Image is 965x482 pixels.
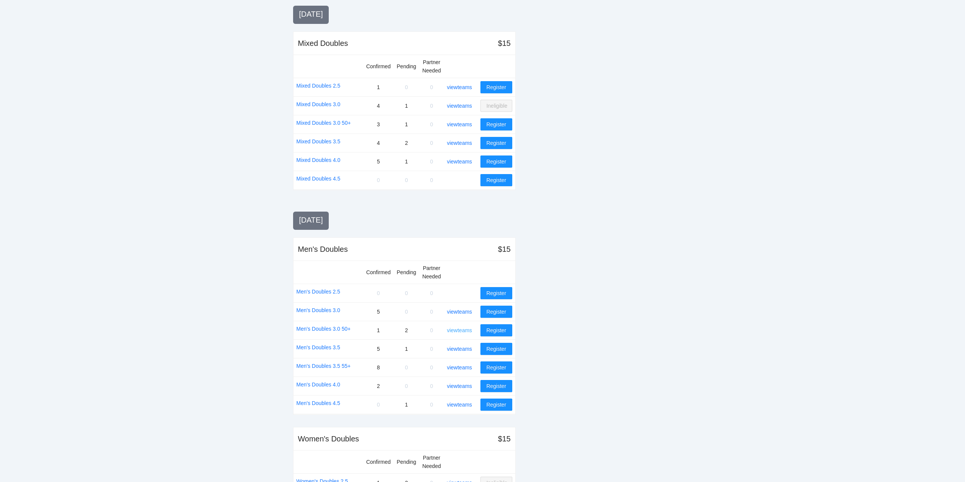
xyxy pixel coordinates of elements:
button: Register [480,343,512,355]
a: view teams [447,84,472,90]
a: Mixed Doubles 4.5 [297,174,340,183]
td: 5 [363,302,394,321]
td: 2 [394,133,419,152]
div: $15 [498,244,510,254]
div: $15 [498,433,510,444]
span: 0 [405,364,408,371]
span: 0 [430,159,433,165]
a: view teams [447,159,472,165]
span: Register [486,139,506,147]
span: 0 [405,290,408,296]
div: Mixed Doubles [298,38,348,49]
a: view teams [447,121,472,127]
button: Register [480,361,512,374]
span: 0 [430,327,433,333]
span: Register [486,400,506,409]
a: Mixed Doubles 3.0 [297,100,340,108]
button: Register [480,306,512,318]
span: 0 [405,309,408,315]
div: Pending [397,62,416,71]
div: Women's Doubles [298,433,359,444]
a: view teams [447,327,472,333]
a: view teams [447,402,472,408]
a: Men's Doubles 3.5 55+ [297,362,351,370]
td: 2 [363,377,394,395]
span: Register [486,157,506,166]
a: Men's Doubles 3.5 [297,343,340,352]
div: Pending [397,268,416,276]
td: 3 [363,115,394,133]
td: 2 [394,321,419,339]
span: Register [486,176,506,184]
td: 5 [363,152,394,171]
a: view teams [447,346,472,352]
span: Register [486,326,506,334]
div: Partner Needed [422,58,441,75]
div: $15 [498,38,510,49]
a: view teams [447,383,472,389]
span: 0 [405,84,408,90]
div: Pending [397,458,416,466]
button: Register [480,324,512,336]
span: Register [486,120,506,129]
button: Register [480,174,512,186]
span: 0 [405,383,408,389]
button: Register [480,137,512,149]
div: Partner Needed [422,454,441,470]
span: Register [486,382,506,390]
span: 0 [430,364,433,371]
div: Partner Needed [422,264,441,281]
a: Mixed Doubles 2.5 [297,82,340,90]
a: Men's Doubles 3.0 50+ [297,325,351,333]
button: Register [480,380,512,392]
span: 0 [377,290,380,296]
span: Register [486,83,506,91]
td: 4 [363,133,394,152]
a: Mixed Doubles 4.0 [297,156,340,164]
span: Register [486,345,506,353]
span: Register [486,289,506,297]
button: Register [480,155,512,168]
td: 1 [394,395,419,414]
a: Men's Doubles 2.5 [297,287,340,296]
div: Confirmed [366,458,391,466]
td: 1 [394,339,419,358]
td: 4 [363,96,394,115]
span: 0 [430,309,433,315]
span: 0 [430,84,433,90]
span: [DATE] [299,216,323,224]
td: 1 [394,96,419,115]
a: Mixed Doubles 3.0 50+ [297,119,351,127]
button: Register [480,287,512,299]
span: Register [486,363,506,372]
span: 0 [430,402,433,408]
span: 0 [377,402,380,408]
span: 0 [430,103,433,109]
td: 1 [394,152,419,171]
span: Register [486,308,506,316]
div: Confirmed [366,268,391,276]
button: Ineligible [480,100,512,112]
a: Men's Doubles 3.0 [297,306,340,314]
td: 1 [394,115,419,133]
span: 0 [430,121,433,127]
span: 0 [430,177,433,183]
a: view teams [447,103,472,109]
span: 0 [405,177,408,183]
a: Men's Doubles 4.0 [297,380,340,389]
span: 0 [430,290,433,296]
td: 1 [363,78,394,96]
td: 1 [363,321,394,339]
a: view teams [447,364,472,371]
div: Confirmed [366,62,391,71]
a: Mixed Doubles 3.5 [297,137,340,146]
a: view teams [447,309,472,315]
span: [DATE] [299,10,323,18]
div: Men's Doubles [298,244,348,254]
span: 0 [430,346,433,352]
td: 5 [363,339,394,358]
button: Register [480,81,512,93]
button: Register [480,118,512,130]
button: Register [480,399,512,411]
a: view teams [447,140,472,146]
